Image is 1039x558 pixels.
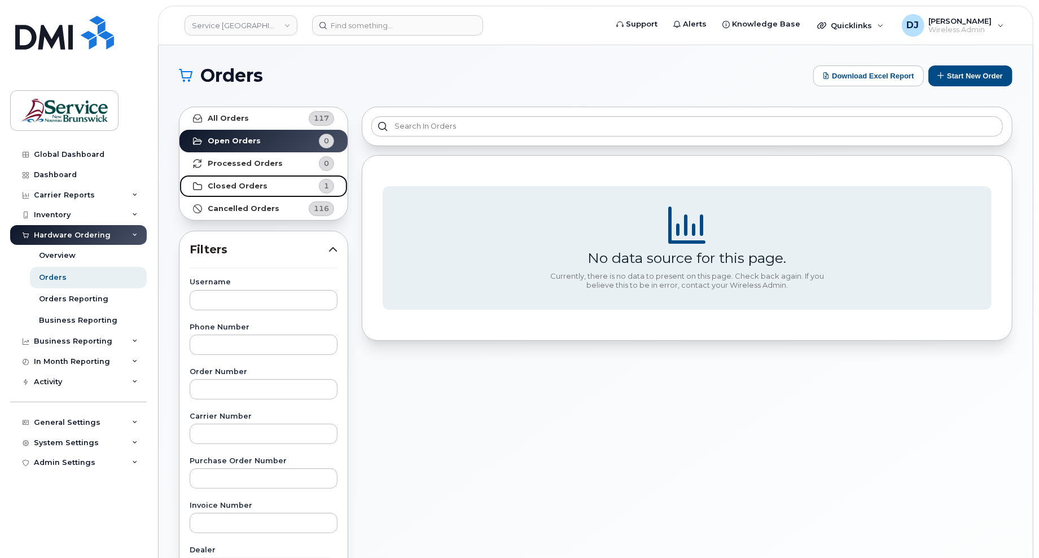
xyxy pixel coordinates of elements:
[200,67,263,84] span: Orders
[208,182,268,191] strong: Closed Orders
[208,159,283,168] strong: Processed Orders
[190,368,337,376] label: Order Number
[208,137,261,146] strong: Open Orders
[179,152,348,175] a: Processed Orders0
[179,107,348,130] a: All Orders117
[314,203,329,214] span: 116
[546,272,828,289] div: Currently, there is no data to present on this page. Check back again. If you believe this to be ...
[324,158,329,169] span: 0
[190,502,337,509] label: Invoice Number
[588,249,787,266] div: No data source for this page.
[208,114,249,123] strong: All Orders
[324,135,329,146] span: 0
[179,197,348,220] a: Cancelled Orders116
[324,181,329,191] span: 1
[190,279,337,286] label: Username
[190,413,337,420] label: Carrier Number
[928,65,1012,86] button: Start New Order
[190,324,337,331] label: Phone Number
[371,116,1003,137] input: Search in orders
[314,113,329,124] span: 117
[813,65,924,86] button: Download Excel Report
[179,175,348,197] a: Closed Orders1
[190,547,337,554] label: Dealer
[179,130,348,152] a: Open Orders0
[190,241,328,258] span: Filters
[208,204,279,213] strong: Cancelled Orders
[190,458,337,465] label: Purchase Order Number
